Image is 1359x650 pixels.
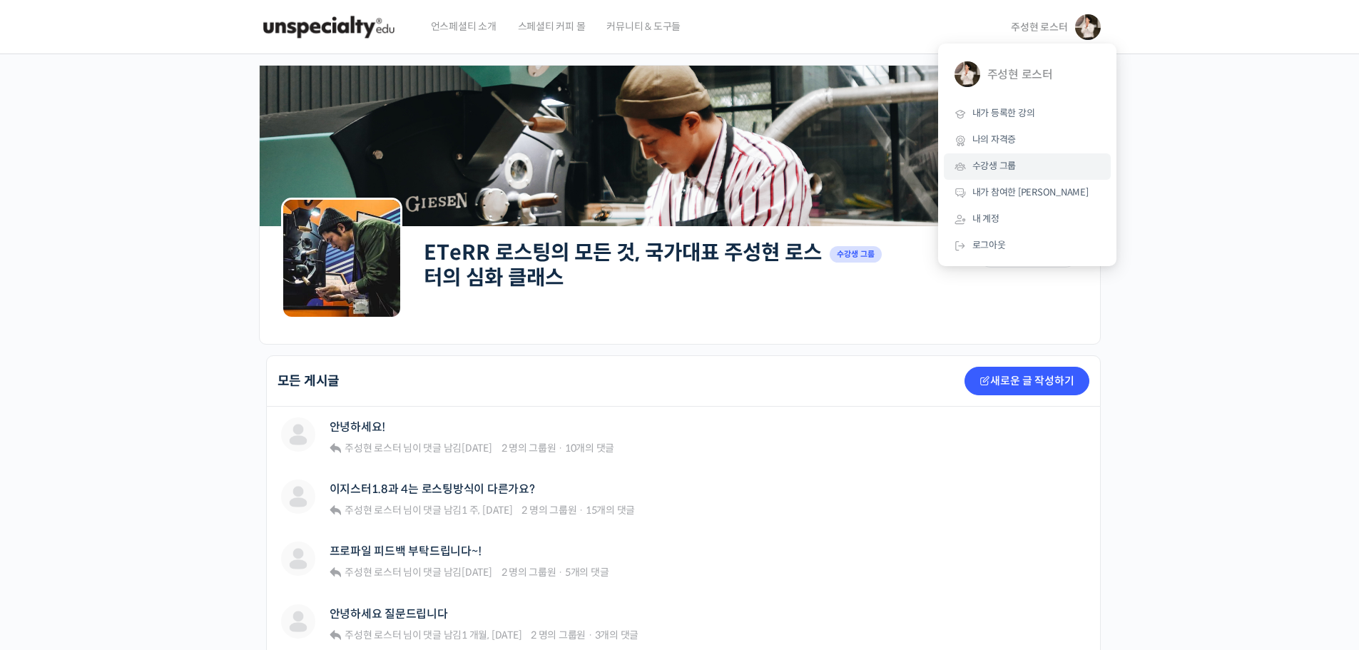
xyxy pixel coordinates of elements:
[462,566,492,579] a: [DATE]
[345,504,401,517] span: 주성현 로스터
[944,127,1111,153] a: 나의 자격증
[944,153,1111,180] a: 수강생 그룹
[342,566,401,579] a: 주성현 로스터
[964,367,1089,395] a: 새로운 글 작성하기
[944,233,1111,259] a: 로그아웃
[972,186,1089,198] span: 내가 참여한 [PERSON_NAME]
[330,420,386,434] a: 안녕하세요!
[345,629,401,641] span: 주성현 로스터
[972,133,1017,146] span: 나의 자격증
[944,206,1111,233] a: 내 계정
[565,442,614,455] span: 10개의 댓글
[462,504,512,517] a: 1 주, [DATE]
[830,246,882,263] span: 수강생 그룹
[462,629,521,641] a: 1 개월, [DATE]
[944,180,1111,206] a: 내가 참여한 [PERSON_NAME]
[595,629,639,641] span: 3개의 댓글
[342,629,521,641] span: 님이 댓글 남김
[588,629,593,641] span: ·
[944,51,1111,101] a: 주성현 로스터
[330,544,482,558] a: 프로파일 피드백 부탁드립니다~!
[972,107,1035,119] span: 내가 등록한 강의
[330,607,448,621] a: 안녕하세요 질문드립니다
[586,504,635,517] span: 15개의 댓글
[45,474,54,485] span: 홈
[987,61,1093,88] span: 주성현 로스터
[972,160,1017,172] span: 수강생 그룹
[184,452,274,488] a: 설정
[345,566,401,579] span: 주성현 로스터
[342,442,401,455] a: 주성현 로스터
[342,566,492,579] span: 님이 댓글 남김
[281,198,402,319] img: Group logo of ETeRR 로스팅의 모든 것, 국가대표 주성현 로스터의 심화 클래스
[521,504,576,517] span: 2 명의 그룹원
[944,101,1111,127] a: 내가 등록한 강의
[330,482,535,496] a: 이지스터1.8과 4는 로스팅방식이 다른가요?
[502,442,556,455] span: 2 명의 그룹원
[558,442,563,455] span: ·
[558,566,563,579] span: ·
[462,442,492,455] a: [DATE]
[342,504,401,517] a: 주성현 로스터
[131,474,148,486] span: 대화
[278,375,340,387] h2: 모든 게시글
[4,452,94,488] a: 홈
[94,452,184,488] a: 대화
[502,566,556,579] span: 2 명의 그룹원
[342,442,492,455] span: 님이 댓글 남김
[531,629,586,641] span: 2 명의 그룹원
[342,629,401,641] a: 주성현 로스터
[579,504,584,517] span: ·
[220,474,238,485] span: 설정
[1011,21,1067,34] span: 주성현 로스터
[565,566,609,579] span: 5개의 댓글
[424,240,822,290] a: ETeRR 로스팅의 모든 것, 국가대표 주성현 로스터의 심화 클래스
[972,239,1006,251] span: 로그아웃
[972,213,999,225] span: 내 계정
[345,442,401,455] span: 주성현 로스터
[342,504,512,517] span: 님이 댓글 남김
